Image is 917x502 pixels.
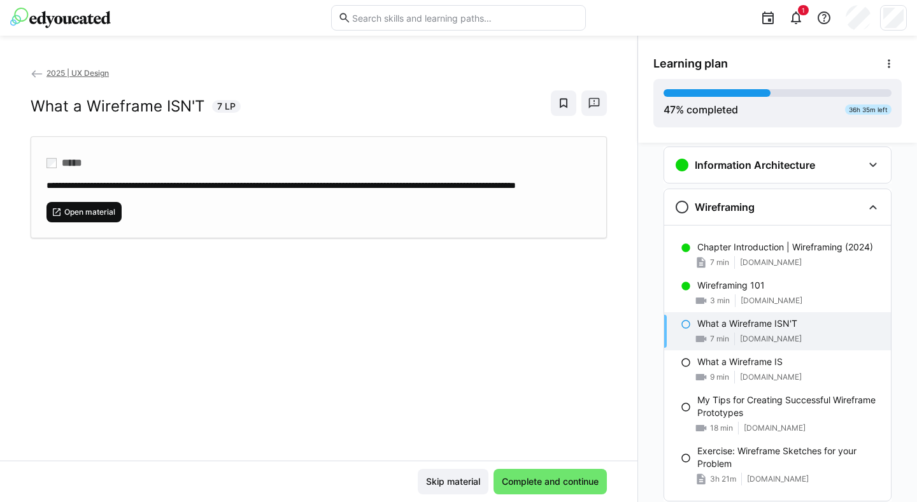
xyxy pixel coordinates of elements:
span: [DOMAIN_NAME] [740,372,802,382]
span: Learning plan [653,57,728,71]
p: What a Wireframe ISN'T [697,317,797,330]
p: Exercise: Wireframe Sketches for your Problem [697,445,881,470]
button: Open material [46,202,122,222]
button: Complete and continue [494,469,607,494]
p: Wireframing 101 [697,279,765,292]
div: 36h 35m left [845,104,892,115]
p: What a Wireframe IS [697,355,783,368]
p: My Tips for Creating Successful Wireframe Prototypes [697,394,881,419]
span: 2025 | UX Design [46,68,109,78]
span: 7 LP [217,100,236,113]
span: [DOMAIN_NAME] [741,296,802,306]
h3: Information Architecture [695,159,815,171]
a: 2025 | UX Design [31,68,109,78]
span: 3 min [710,296,730,306]
span: [DOMAIN_NAME] [740,334,802,344]
h2: What a Wireframe ISN'T [31,97,204,116]
span: [DOMAIN_NAME] [740,257,802,268]
span: 7 min [710,257,729,268]
h3: Wireframing [695,201,755,213]
span: Complete and continue [500,475,601,488]
span: 9 min [710,372,729,382]
input: Search skills and learning paths… [351,12,579,24]
span: 47 [664,103,676,116]
span: 7 min [710,334,729,344]
button: Skip material [418,469,488,494]
span: 3h 21m [710,474,736,484]
span: [DOMAIN_NAME] [747,474,809,484]
div: % completed [664,102,738,117]
p: Chapter Introduction | Wireframing (2024) [697,241,873,254]
span: Skip material [424,475,482,488]
span: [DOMAIN_NAME] [744,423,806,433]
span: Open material [63,207,117,217]
span: 18 min [710,423,733,433]
span: 1 [802,6,805,14]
